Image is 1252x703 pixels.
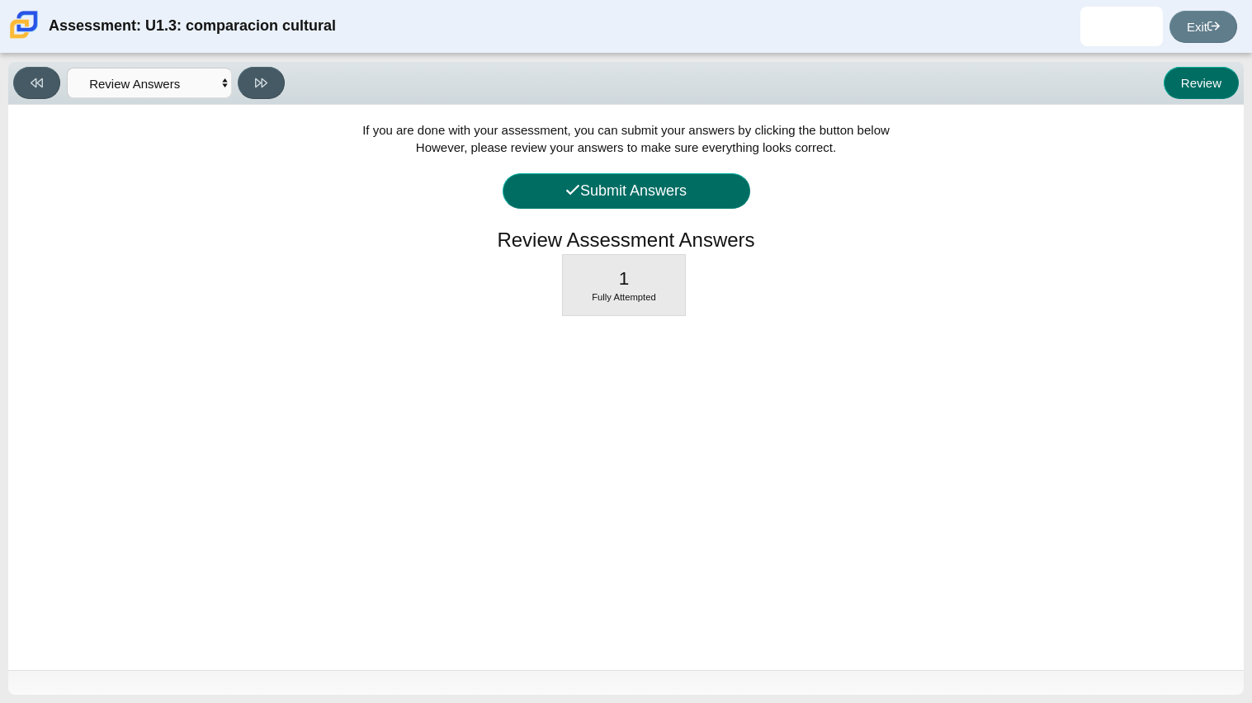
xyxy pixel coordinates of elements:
span: If you are done with your assessment, you can submit your answers by clicking the button below Ho... [362,123,890,154]
h1: Review Assessment Answers [497,226,754,254]
button: Review [1164,67,1239,99]
div: Assessment: U1.3: comparacion cultural [49,7,336,46]
img: luis.barron.PHBh9x [1108,13,1135,40]
button: Submit Answers [503,173,750,209]
span: 1 [619,268,630,289]
span: Fully Attempted [592,292,656,302]
a: Carmen School of Science & Technology [7,31,41,45]
img: Carmen School of Science & Technology [7,7,41,42]
a: Exit [1169,11,1237,43]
